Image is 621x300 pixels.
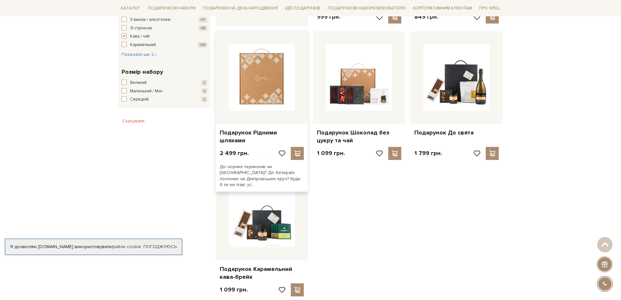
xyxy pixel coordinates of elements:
button: Середній 2 [122,96,207,103]
span: З вином / алкоголем [130,17,170,23]
p: 999 грн. [317,13,340,21]
a: Подарункові набори [145,3,198,13]
p: 849 грн. [414,13,438,21]
span: +17 [199,17,207,23]
span: 2 [201,97,207,102]
button: Кава / чай [122,33,207,40]
button: Показати ще 2 [122,51,158,58]
span: 5 [201,88,207,94]
p: 2 499 грн. [220,150,249,157]
div: Я дозволяю [DOMAIN_NAME] використовувати [5,244,182,250]
span: Показати ще 2 [122,52,158,57]
div: До чорних териконів чи [GEOGRAPHIC_DATA]? До безкраїх полонин чи Дніпровських круч? Куди б ти не ... [216,160,308,192]
p: 1 099 грн. [220,286,248,293]
a: Подарунок Рідними шляхами [220,129,304,144]
a: файли cookie [111,244,141,249]
button: Карамельний +39 [122,42,207,48]
span: +39 [198,42,207,48]
img: Подарунок Рідними шляхами [229,44,295,111]
span: +16 [199,25,207,31]
span: Великий [130,80,147,86]
span: Середній [130,96,149,103]
p: 1 799 грн. [414,150,442,157]
a: Подарунок Карамельний кава-брейк [220,265,304,281]
button: З вином / алкоголем +17 [122,17,207,23]
a: Подарунок Шоколад без цукру та чай [317,129,401,144]
button: Зі стрічкою +16 [122,25,207,32]
a: Погоджуюсь [143,244,177,250]
a: Каталог [118,3,143,13]
span: 2 [201,80,207,86]
span: Карамельний [130,42,156,48]
span: Розмір набору [122,68,163,76]
span: Зі стрічкою [130,25,152,32]
a: Подарункові набори вихователю [325,3,408,14]
button: Маленький / Міні 5 [122,88,207,95]
a: Подарунки на День народження [200,3,280,13]
button: Великий 2 [122,80,207,86]
span: Маленький / Міні [130,88,162,95]
p: 1 099 грн. [317,150,345,157]
button: Скасувати [118,116,148,126]
a: Про Spell [477,3,503,13]
a: Ідеї подарунків [282,3,323,13]
a: Подарунок До свята [414,129,499,136]
span: Кава / чай [130,33,150,40]
a: Корпоративним клієнтам [410,3,475,14]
